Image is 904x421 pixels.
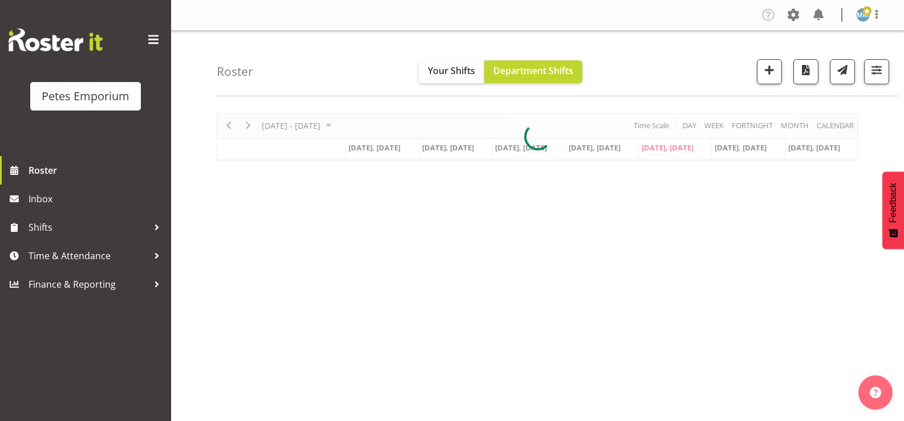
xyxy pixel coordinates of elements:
[882,171,904,249] button: Feedback - Show survey
[42,88,129,105] div: Petes Emporium
[864,59,889,84] button: Filter Shifts
[856,8,870,22] img: mandy-mosley3858.jpg
[830,59,855,84] button: Send a list of all shifts for the selected filtered period to all rostered employees.
[793,59,818,84] button: Download a PDF of the roster according to the set date range.
[29,162,165,179] span: Roster
[29,276,148,293] span: Finance & Reporting
[484,60,582,83] button: Department Shifts
[29,219,148,236] span: Shifts
[29,190,165,207] span: Inbox
[870,387,881,398] img: help-xxl-2.png
[888,183,898,223] span: Feedback
[428,64,475,77] span: Your Shifts
[217,65,253,78] h4: Roster
[9,28,103,51] img: Rosterit website logo
[29,247,148,264] span: Time & Attendance
[419,60,484,83] button: Your Shifts
[493,64,573,77] span: Department Shifts
[757,59,782,84] button: Add a new shift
